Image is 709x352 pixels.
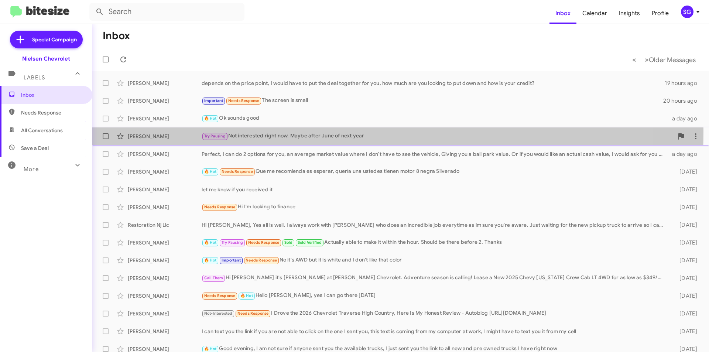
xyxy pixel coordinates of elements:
a: Special Campaign [10,31,83,48]
div: Hello [PERSON_NAME], yes I can go there [DATE] [202,291,668,300]
div: a day ago [668,115,703,122]
div: let me know if you received it [202,186,668,193]
div: [DATE] [668,274,703,282]
span: Needs Response [246,258,277,263]
h1: Inbox [103,30,130,42]
div: [PERSON_NAME] [128,97,202,105]
span: Needs Response [237,311,269,316]
div: Perfect, I can do 2 options for you, an average market value where I don't have to see the vehicl... [202,150,668,158]
span: 🔥 Hot [240,293,253,298]
span: Needs Response [204,293,236,298]
div: Hi [PERSON_NAME], Yes all is well. I always work with [PERSON_NAME] who does an incredible job ev... [202,221,668,229]
div: [PERSON_NAME] [128,79,202,87]
div: [PERSON_NAME] [128,328,202,335]
span: Needs Response [222,169,253,174]
div: depends on the price point, I would have to put the deal together for you, how much are you looki... [202,79,665,87]
span: 🔥 Hot [204,258,217,263]
span: Not-Interested [204,311,233,316]
div: [DATE] [668,204,703,211]
div: [PERSON_NAME] [128,257,202,264]
div: [PERSON_NAME] [128,274,202,282]
span: Call Them [204,276,223,280]
span: 🔥 Hot [204,116,217,121]
input: Search [89,3,244,21]
div: Restoration Nj Llc [128,221,202,229]
div: No it's AWD but it is white and I don't like that color [202,256,668,264]
span: Needs Response [228,98,260,103]
div: 19 hours ago [665,79,703,87]
span: Needs Response [204,205,236,209]
div: Que me recomienda es esperar, quería una ustedes tienen motor 8 negra Silverado [202,167,668,176]
a: Profile [646,3,675,24]
div: Hi [PERSON_NAME] it's [PERSON_NAME] at [PERSON_NAME] Chevrolet. Adventure season is calling! Leas... [202,274,668,282]
button: Next [640,52,700,67]
div: Ok sounds good [202,114,668,123]
span: Save a Deal [21,144,49,152]
span: » [645,55,649,64]
div: Hi I'm looking to finance [202,203,668,211]
span: Try Pausing [222,240,243,245]
span: Sold [284,240,293,245]
div: [PERSON_NAME] [128,186,202,193]
div: [DATE] [668,168,703,175]
span: « [632,55,636,64]
span: 🔥 Hot [204,240,217,245]
span: Important [222,258,241,263]
div: I Drove the 2026 Chevrolet Traverse High Country, Here Is My Honest Review - Autoblog [URL][DOMAI... [202,309,668,318]
div: SG [681,6,693,18]
button: SG [675,6,701,18]
span: Needs Response [21,109,84,116]
div: [PERSON_NAME] [128,150,202,158]
span: Labels [24,74,45,81]
div: Not interested right now. Maybe after June of next year [202,132,674,140]
div: [PERSON_NAME] [128,168,202,175]
span: All Conversations [21,127,63,134]
span: Try Pausing [204,134,226,139]
span: Needs Response [248,240,280,245]
div: [DATE] [668,257,703,264]
div: Nielsen Chevrolet [22,55,70,62]
div: 20 hours ago [663,97,703,105]
div: [DATE] [668,239,703,246]
span: 🔥 Hot [204,169,217,174]
span: Sold Verified [298,240,322,245]
span: Important [204,98,223,103]
div: [DATE] [668,328,703,335]
a: Inbox [549,3,576,24]
nav: Page navigation example [628,52,700,67]
a: Calendar [576,3,613,24]
div: [DATE] [668,221,703,229]
span: More [24,166,39,172]
div: a day ago [668,150,703,158]
div: [DATE] [668,186,703,193]
div: [PERSON_NAME] [128,133,202,140]
div: [DATE] [668,310,703,317]
div: [PERSON_NAME] [128,292,202,300]
div: [PERSON_NAME] [128,239,202,246]
div: I can text you the link if you are not able to click on the one I sent you, this text is coming f... [202,328,668,335]
div: [PERSON_NAME] [128,115,202,122]
button: Previous [628,52,641,67]
span: Inbox [21,91,84,99]
div: The screen is small [202,96,663,105]
a: Insights [613,3,646,24]
div: Actually able to make it within the hour. Should be there before 2. Thanks [202,238,668,247]
span: Special Campaign [32,36,77,43]
span: 🔥 Hot [204,346,217,351]
span: Older Messages [649,56,696,64]
div: [PERSON_NAME] [128,204,202,211]
div: [PERSON_NAME] [128,310,202,317]
div: [DATE] [668,292,703,300]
